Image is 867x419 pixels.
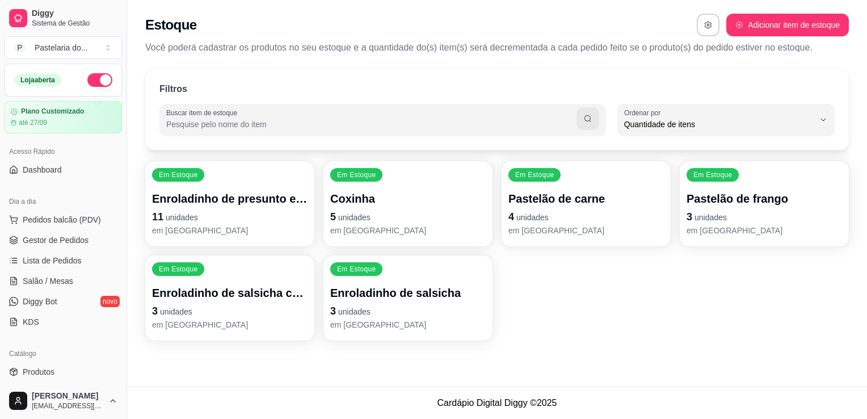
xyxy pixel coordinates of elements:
[23,214,101,225] span: Pedidos balcão (PDV)
[87,73,112,87] button: Alterar Status
[617,104,835,136] button: Ordenar porQuantidade de itens
[159,170,197,179] p: Em Estoque
[145,16,196,34] h2: Estoque
[152,319,308,330] p: em [GEOGRAPHIC_DATA]
[337,170,376,179] p: Em Estoque
[5,313,122,331] a: KDS
[23,234,89,246] span: Gestor de Pedidos
[5,387,122,414] button: [PERSON_NAME][EMAIL_ADDRESS][DOMAIN_NAME]
[516,213,549,222] span: unidades
[152,209,308,225] p: 11
[152,303,308,319] p: 3
[680,161,849,246] button: Em EstoquePastelão de frango3unidadesem [GEOGRAPHIC_DATA]
[330,209,486,225] p: 5
[127,387,867,419] footer: Cardápio Digital Diggy © 2025
[166,119,576,130] input: Buscar item de estoque
[23,164,62,175] span: Dashboard
[23,255,82,266] span: Lista de Pedidos
[687,225,842,236] p: em [GEOGRAPHIC_DATA]
[14,74,61,86] div: Loja aberta
[502,161,671,246] button: Em EstoquePastelão de carne4unidadesem [GEOGRAPHIC_DATA]
[508,191,664,207] p: Pastelão de carne
[5,143,122,161] div: Acesso Rápido
[5,36,122,59] button: Select a team
[5,161,122,179] a: Dashboard
[337,265,376,274] p: Em Estoque
[726,14,849,36] button: Adicionar item de estoque
[5,231,122,249] a: Gestor de Pedidos
[330,191,486,207] p: Coxinha
[152,191,308,207] p: Enroladinho de presunto e queijo
[23,366,54,378] span: Produtos
[159,82,187,96] p: Filtros
[508,225,664,236] p: em [GEOGRAPHIC_DATA]
[338,213,371,222] span: unidades
[330,303,486,319] p: 3
[330,225,486,236] p: em [GEOGRAPHIC_DATA]
[32,9,117,19] span: Diggy
[5,211,122,229] button: Pedidos balcão (PDV)
[152,285,308,301] p: Enroladinho de salsicha com queijo
[624,108,664,118] label: Ordenar por
[323,255,493,341] button: Em EstoqueEnroladinho de salsicha3unidadesem [GEOGRAPHIC_DATA]
[5,272,122,290] a: Salão / Mesas
[5,101,122,133] a: Plano Customizadoaté 27/09
[23,275,73,287] span: Salão / Mesas
[145,161,314,246] button: Em EstoqueEnroladinho de presunto e queijo11unidadesem [GEOGRAPHIC_DATA]
[5,292,122,311] a: Diggy Botnovo
[159,265,197,274] p: Em Estoque
[35,42,87,53] div: Pastelaria do ...
[23,296,57,307] span: Diggy Bot
[5,192,122,211] div: Dia a dia
[21,107,84,116] article: Plano Customizado
[687,209,842,225] p: 3
[323,161,493,246] button: Em EstoqueCoxinha5unidadesem [GEOGRAPHIC_DATA]
[145,41,849,55] p: Você poderá cadastrar os produtos no seu estoque e a quantidade do(s) item(s) será decrementada a...
[32,19,117,28] span: Sistema de Gestão
[624,119,814,130] span: Quantidade de itens
[508,209,664,225] p: 4
[14,42,26,53] span: P
[32,391,104,401] span: [PERSON_NAME]
[32,401,104,410] span: [EMAIL_ADDRESS][DOMAIN_NAME]
[19,118,47,127] article: até 27/09
[338,307,371,316] span: unidades
[5,5,122,32] a: DiggySistema de Gestão
[695,213,727,222] span: unidades
[166,213,198,222] span: unidades
[687,191,842,207] p: Pastelão de frango
[23,316,39,328] span: KDS
[5,345,122,363] div: Catálogo
[145,255,314,341] button: Em EstoqueEnroladinho de salsicha com queijo3unidadesem [GEOGRAPHIC_DATA]
[160,307,192,316] span: unidades
[330,319,486,330] p: em [GEOGRAPHIC_DATA]
[166,108,241,118] label: Buscar item de estoque
[5,252,122,270] a: Lista de Pedidos
[330,285,486,301] p: Enroladinho de salsicha
[5,363,122,381] a: Produtos
[515,170,554,179] p: Em Estoque
[693,170,732,179] p: Em Estoque
[152,225,308,236] p: em [GEOGRAPHIC_DATA]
